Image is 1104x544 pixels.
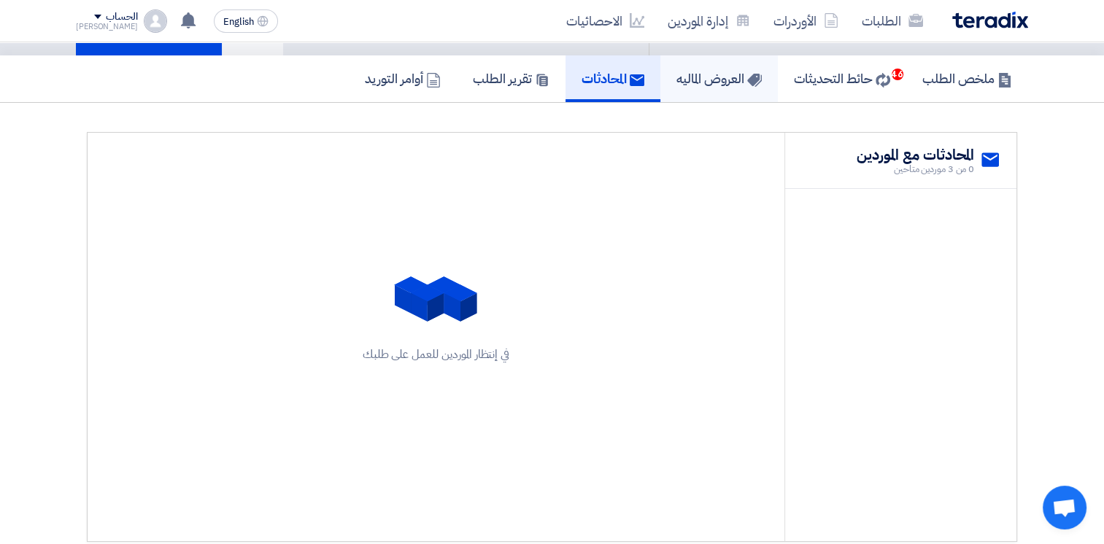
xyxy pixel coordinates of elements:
[76,23,138,31] div: [PERSON_NAME]
[794,70,890,87] h5: حائط التحديثات
[857,144,974,165] h2: المحادثات مع الموردين
[922,70,1012,87] h5: ملخص الطلب
[762,4,850,38] a: الأوردرات
[906,55,1028,102] a: ملخص الطلب
[850,4,935,38] a: الطلبات
[778,55,906,102] a: حائط التحديثات46
[144,9,167,33] img: profile_test.png
[106,11,137,23] div: الحساب
[892,69,903,80] span: 46
[473,70,549,87] h5: تقرير الطلب
[582,70,644,87] h5: المحادثات
[656,4,762,38] a: إدارة الموردين
[365,70,441,87] h5: أوامر التوريد
[565,55,660,102] a: المحادثات
[214,9,278,33] button: English
[1043,486,1086,529] div: Open chat
[952,12,1028,28] img: Teradix logo
[457,55,565,102] a: تقرير الطلب
[363,346,509,363] div: في إنتظار الموردين للعمل على طلبك
[676,70,762,87] h5: العروض الماليه
[857,162,974,176] span: 0 من 3 موردين متاحين
[555,4,656,38] a: الاحصائيات
[660,55,778,102] a: العروض الماليه
[223,17,254,27] span: English
[349,55,457,102] a: أوامر التوريد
